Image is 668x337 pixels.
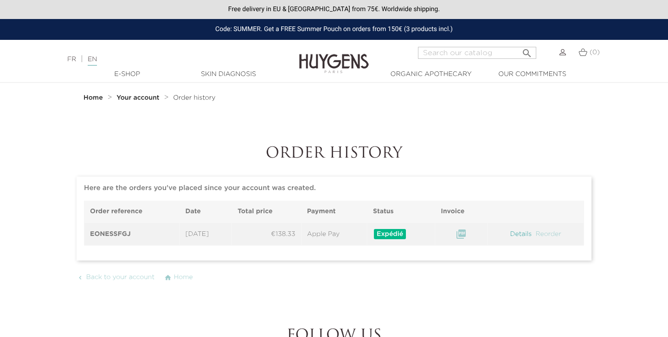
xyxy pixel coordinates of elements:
span: Expédié [374,229,406,239]
a: Skin Diagnosis [182,70,275,79]
td: €138.33 [232,223,301,246]
h6: Here are the orders you've placed since your account was created. [84,184,584,192]
a: EN [88,56,97,66]
span: Back to your account [86,274,154,281]
th: Status [367,201,435,223]
a: Our commitments [486,70,578,79]
a: Your account [116,94,161,102]
a: FR [67,56,76,63]
a: E-Shop [81,70,173,79]
i:  [521,45,533,56]
a: Home [83,94,105,102]
th: Order reference [84,201,180,223]
th: Date [180,201,232,223]
i:  [77,274,84,281]
th: Invoice [435,201,488,223]
a:  Home [164,274,193,281]
a: Organic Apothecary [385,70,477,79]
th: EONESSFGJ [84,223,180,246]
span: Order history [173,95,215,101]
a:  Back to your account [77,274,157,281]
td: [DATE] [180,223,232,246]
input: Search [418,47,536,59]
div: | [63,54,271,65]
span: (0) [590,49,600,56]
i:  [456,229,467,240]
strong: Your account [116,95,159,101]
a: Reorder [535,231,562,237]
td: Apple Pay [301,223,367,246]
th: Total price [232,201,301,223]
i:  [164,274,172,281]
span: Home [174,274,193,281]
a: Order history [173,94,215,102]
strong: Home [83,95,103,101]
a: Details [509,231,533,237]
h1: Order history [77,145,591,163]
a:  [456,231,467,237]
img: Huygens [299,39,369,75]
button:  [519,44,535,57]
th: Payment [301,201,367,223]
